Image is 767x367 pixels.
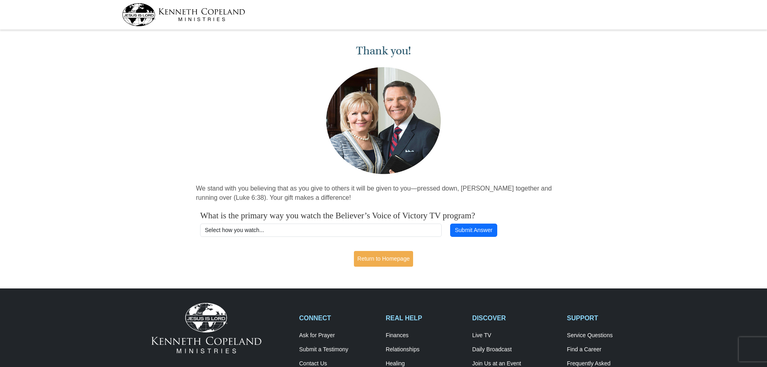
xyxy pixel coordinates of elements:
a: Daily Broadcast [472,346,558,353]
p: We stand with you believing that as you give to others it will be given to you—pressed down, [PER... [196,184,571,203]
img: Kenneth and Gloria [324,65,443,176]
h2: CONNECT [299,314,377,322]
a: Ask for Prayer [299,332,377,339]
h1: Thank you! [196,44,571,58]
h2: REAL HELP [386,314,464,322]
h2: DISCOVER [472,314,558,322]
img: Kenneth Copeland Ministries [151,303,261,353]
button: Submit Answer [450,224,497,237]
a: Return to Homepage [354,251,413,267]
a: Service Questions [567,332,645,339]
img: kcm-header-logo.svg [122,3,245,26]
a: Live TV [472,332,558,339]
a: Find a Career [567,346,645,353]
a: Finances [386,332,464,339]
h2: SUPPORT [567,314,645,322]
a: Relationships [386,346,464,353]
a: Submit a Testimony [299,346,377,353]
h4: What is the primary way you watch the Believer’s Voice of Victory TV program? [200,211,567,221]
